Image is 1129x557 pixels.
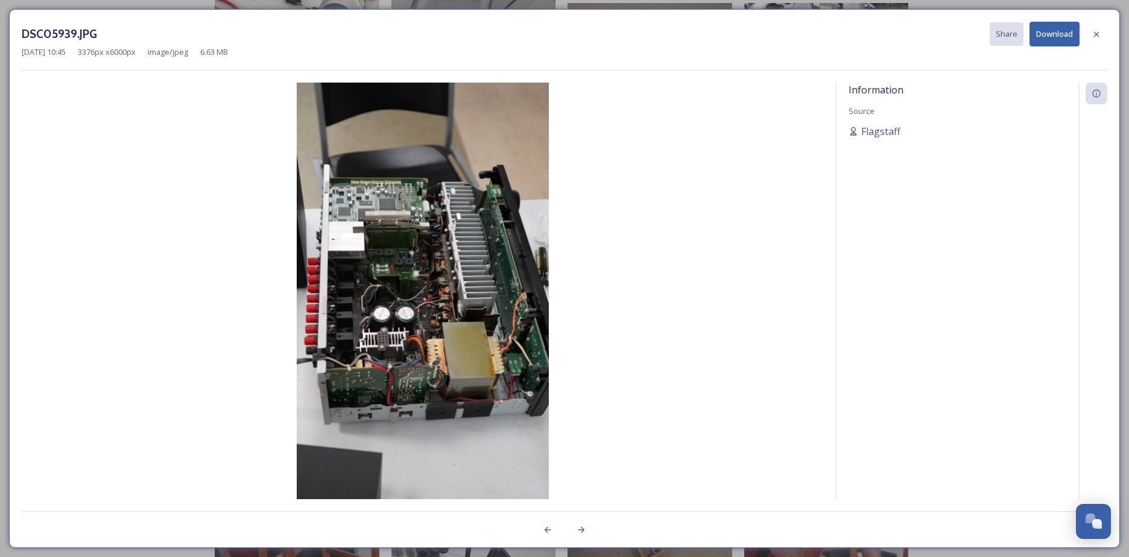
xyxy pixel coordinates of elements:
[861,124,900,139] span: Flagstaff
[1029,22,1080,46] button: Download
[78,46,136,58] span: 3376 px x 6000 px
[849,83,903,96] span: Information
[22,83,824,531] img: DSC05939.JPG
[22,25,97,43] h3: DSC05939.JPG
[22,46,66,58] span: [DATE] 10:45
[148,46,188,58] span: image/jpeg
[200,46,228,58] span: 6.63 MB
[1076,504,1111,539] button: Open Chat
[990,22,1023,46] button: Share
[849,105,874,116] span: Source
